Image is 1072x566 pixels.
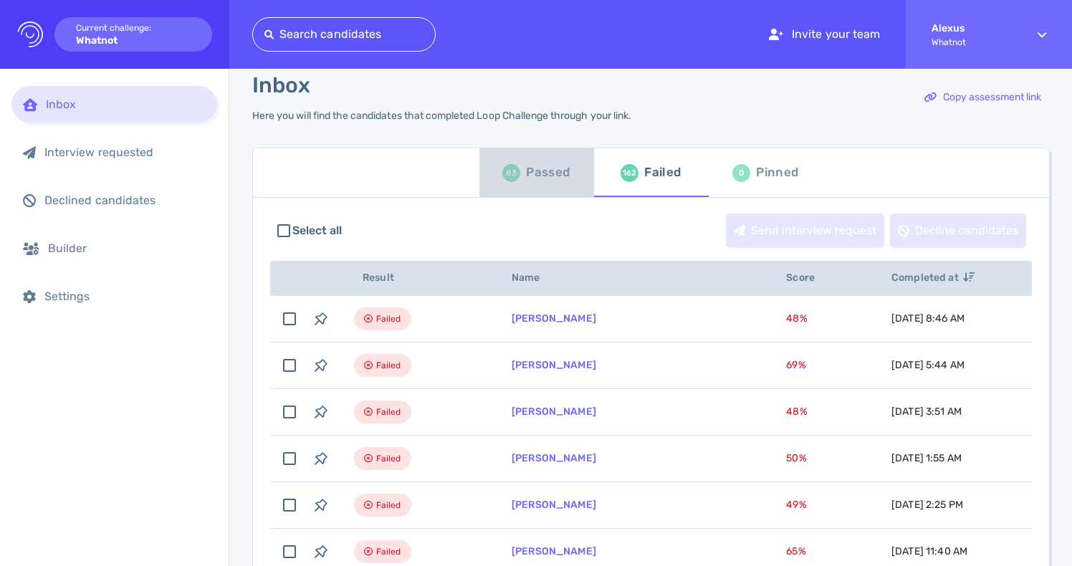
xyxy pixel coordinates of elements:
span: Whatnot [932,37,1012,47]
span: [DATE] 1:55 AM [891,452,962,464]
div: 162 [621,164,638,182]
span: [DATE] 11:40 AM [891,545,967,557]
div: Passed [526,162,570,183]
span: Completed at [891,272,975,284]
div: Inbox [46,97,206,111]
div: Interview requested [44,145,206,159]
div: Failed [644,162,681,183]
span: [DATE] 8:46 AM [891,312,965,325]
div: Decline candidates [891,214,1025,247]
a: [PERSON_NAME] [512,499,596,511]
span: 48 % [786,406,807,418]
a: [PERSON_NAME] [512,406,596,418]
h1: Inbox [252,72,310,98]
span: Failed [376,497,401,514]
span: Failed [376,357,401,374]
span: 50 % [786,452,806,464]
button: Send interview request [726,214,884,248]
a: [PERSON_NAME] [512,312,596,325]
div: Send interview request [727,214,884,247]
button: Copy assessment link [917,80,1049,115]
div: Declined candidates [44,193,206,207]
span: [DATE] 2:25 PM [891,499,963,511]
span: 69 % [786,359,805,371]
div: Here you will find the candidates that completed Loop Challenge through your link. [252,110,631,122]
span: Failed [376,543,401,560]
a: [PERSON_NAME] [512,545,596,557]
span: Failed [376,310,401,327]
span: Select all [292,222,343,239]
span: Failed [376,403,401,421]
span: 48 % [786,312,807,325]
span: Name [512,272,556,284]
a: [PERSON_NAME] [512,359,596,371]
span: [DATE] 3:51 AM [891,406,962,418]
div: 0 [732,164,750,182]
th: Result [337,261,494,296]
button: Decline candidates [890,214,1026,248]
a: [PERSON_NAME] [512,452,596,464]
div: Pinned [756,162,798,183]
span: 65 % [786,545,805,557]
span: Score [786,272,831,284]
div: Copy assessment link [917,81,1048,114]
strong: Alexus [932,22,1012,34]
span: Failed [376,450,401,467]
span: 49 % [786,499,806,511]
div: Settings [44,289,206,303]
span: [DATE] 5:44 AM [891,359,965,371]
div: 83 [502,164,520,182]
div: Builder [48,241,206,255]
